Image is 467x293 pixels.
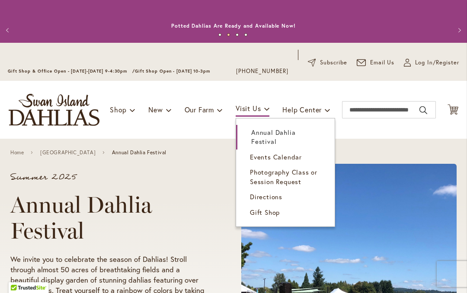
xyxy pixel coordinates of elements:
span: Gift Shop [250,208,280,217]
span: Shop [110,105,127,114]
span: Events Calendar [250,153,302,161]
span: Annual Dahlia Festival [112,150,166,156]
a: Potted Dahlias Are Ready and Available Now! [171,22,296,29]
a: Email Us [357,58,395,67]
span: Help Center [282,105,322,114]
span: Annual Dahlia Festival [251,128,295,146]
button: 2 of 4 [227,33,230,36]
button: 3 of 4 [236,33,239,36]
button: 1 of 4 [218,33,221,36]
span: Gift Shop & Office Open - [DATE]-[DATE] 9-4:30pm / [8,68,135,74]
span: New [148,105,163,114]
button: 4 of 4 [244,33,247,36]
span: Email Us [370,58,395,67]
a: Log In/Register [404,58,459,67]
span: Photography Class or Session Request [250,168,317,185]
span: Log In/Register [415,58,459,67]
p: Summer 2025 [10,173,208,182]
span: Gift Shop Open - [DATE] 10-3pm [135,68,210,74]
a: [GEOGRAPHIC_DATA] [40,150,96,156]
span: Subscribe [320,58,347,67]
span: Visit Us [236,104,261,113]
span: Our Farm [185,105,214,114]
h1: Annual Dahlia Festival [10,192,208,244]
a: store logo [9,94,99,126]
a: Home [10,150,24,156]
a: [PHONE_NUMBER] [236,67,288,76]
button: Next [450,22,467,39]
a: Subscribe [308,58,347,67]
span: Directions [250,192,282,201]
